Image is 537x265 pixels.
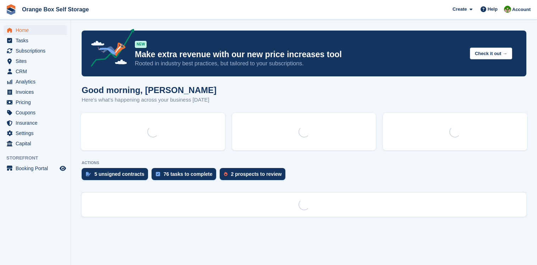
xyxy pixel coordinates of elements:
a: menu [4,97,67,107]
a: menu [4,25,67,35]
span: Help [488,6,498,13]
img: task-75834270c22a3079a89374b754ae025e5fb1db73e45f91037f5363f120a921f8.svg [156,172,160,176]
img: price-adjustments-announcement-icon-8257ccfd72463d97f412b2fc003d46551f7dbcb40ab6d574587a9cd5c0d94... [85,29,135,69]
img: stora-icon-8386f47178a22dfd0bd8f6a31ec36ba5ce8667c1dd55bd0f319d3a0aa187defe.svg [6,4,16,15]
div: 5 unsigned contracts [94,171,144,177]
a: 76 tasks to complete [152,168,220,184]
p: Rooted in industry best practices, but tailored to your subscriptions. [135,60,464,67]
div: 76 tasks to complete [164,171,213,177]
span: Storefront [6,155,71,162]
span: Settings [16,128,58,138]
span: Coupons [16,108,58,118]
p: ACTIONS [82,161,526,165]
span: Sites [16,56,58,66]
span: Booking Portal [16,163,58,173]
button: Check it out → [470,48,512,59]
a: menu [4,128,67,138]
span: Analytics [16,77,58,87]
h1: Good morning, [PERSON_NAME] [82,85,217,95]
div: NEW [135,41,147,48]
a: menu [4,118,67,128]
span: Pricing [16,97,58,107]
a: Preview store [59,164,67,173]
a: menu [4,36,67,45]
span: Create [453,6,467,13]
span: Home [16,25,58,35]
a: Orange Box Self Storage [19,4,92,15]
p: Here's what's happening across your business [DATE] [82,96,217,104]
a: menu [4,108,67,118]
div: 2 prospects to review [231,171,282,177]
a: menu [4,77,67,87]
span: Capital [16,139,58,148]
a: 5 unsigned contracts [82,168,152,184]
span: Tasks [16,36,58,45]
span: Insurance [16,118,58,128]
a: 2 prospects to review [220,168,289,184]
a: menu [4,87,67,97]
a: menu [4,66,67,76]
a: menu [4,46,67,56]
a: menu [4,163,67,173]
img: prospect-51fa495bee0391a8d652442698ab0144808aea92771e9ea1ae160a38d050c398.svg [224,172,228,176]
span: Invoices [16,87,58,97]
p: Make extra revenue with our new price increases tool [135,49,464,60]
a: menu [4,56,67,66]
span: Account [512,6,531,13]
img: contract_signature_icon-13c848040528278c33f63329250d36e43548de30e8caae1d1a13099fd9432cc5.svg [86,172,91,176]
img: Eric Smith [504,6,511,13]
a: menu [4,139,67,148]
span: CRM [16,66,58,76]
span: Subscriptions [16,46,58,56]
